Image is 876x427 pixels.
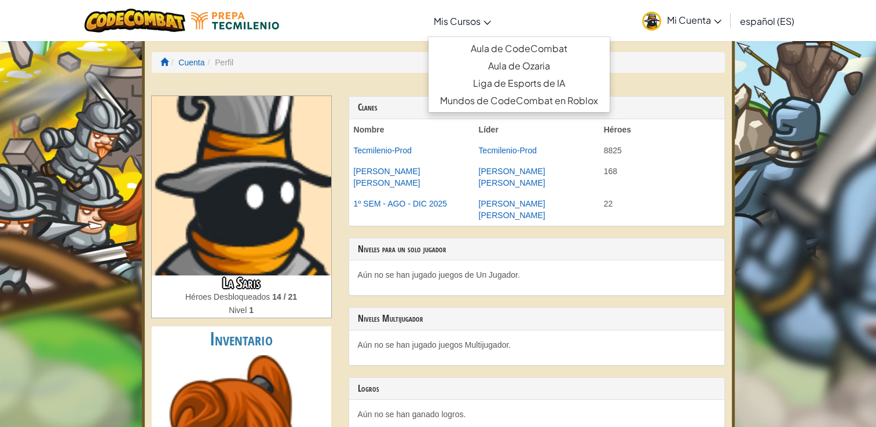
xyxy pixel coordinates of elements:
a: Mis Cursos [428,5,497,36]
a: Mi Cuenta [636,2,727,39]
h3: Logros [358,384,716,394]
a: Cuenta [178,58,204,67]
span: español (ES) [740,15,794,27]
td: 22 [599,193,724,226]
a: [PERSON_NAME] [PERSON_NAME] [479,167,545,187]
strong: 14 / 21 [272,292,297,301]
a: español (ES) [734,5,800,36]
img: CodeCombat logo [85,9,186,32]
p: Aún no se han jugado juegos de Un Jugador. [358,269,716,281]
a: 1º SEM - AGO - DIC 2025 [354,199,448,208]
li: Perfil [204,57,233,68]
a: [PERSON_NAME] [PERSON_NAME] [479,199,545,220]
h3: Niveles Multijugador [358,314,716,324]
a: Mundos de CodeCombat en Roblox [428,92,610,109]
td: 8825 [599,140,724,161]
p: Aún no se han jugado juegos Multijugador. [358,339,716,351]
font: Liga de Esports de IA [473,77,565,89]
font: Aula de Ozaria [488,60,550,72]
a: Liga de Esports de IA [428,75,610,92]
h3: Niveles para un solo jugador [358,244,716,255]
img: Tecmilenio logo [191,12,279,30]
h3: Clanes [358,102,716,113]
a: Tecmilenio-Prod [479,146,537,155]
h2: Inventario [152,326,331,352]
td: 168 [599,161,724,193]
th: Líder [474,119,599,140]
font: Mundos de CodeCombat en Roblox [440,94,598,106]
a: Tecmilenio-Prod [354,146,412,155]
th: Héroes [599,119,724,140]
p: Aún no se han ganado logros. [358,408,716,420]
th: Nombre [349,119,474,140]
span: Mi Cuenta [667,14,721,26]
a: Aula de Ozaria [428,57,610,75]
img: avatar [642,12,661,31]
h3: La Saris [152,275,331,291]
font: Aula de CodeCombat [471,42,567,54]
span: Mis Cursos [434,15,481,27]
span: Héroes Desbloqueados [185,292,272,301]
a: [PERSON_NAME] [PERSON_NAME] [354,167,420,187]
a: Aula de CodeCombat [428,40,610,57]
strong: 1 [249,305,254,315]
span: Nivel [229,305,249,315]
